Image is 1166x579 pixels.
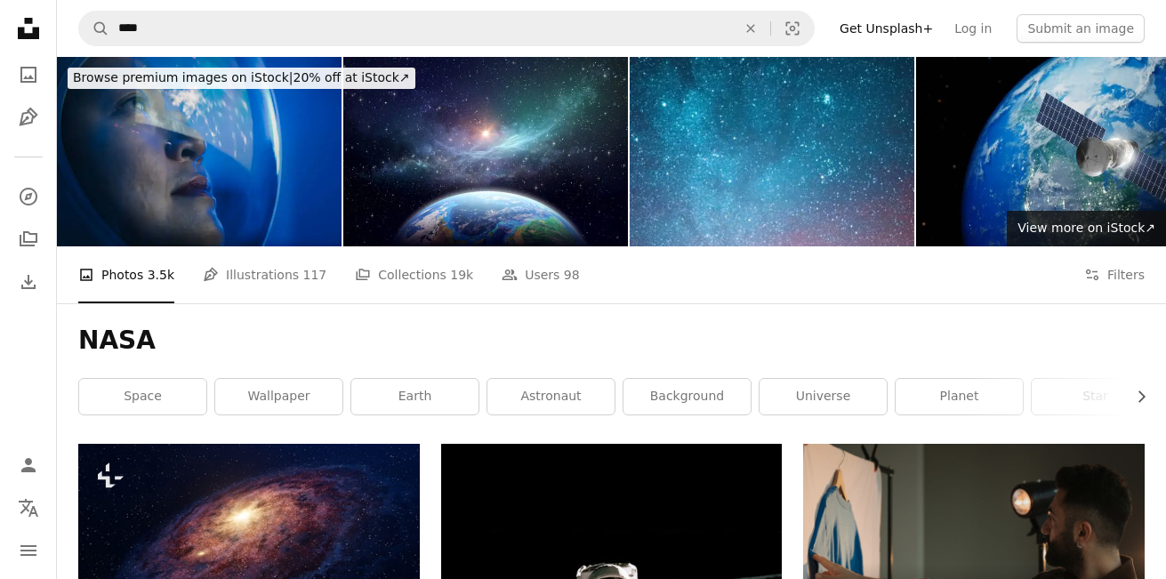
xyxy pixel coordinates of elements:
a: wallpaper [215,379,342,414]
button: Filters [1084,246,1145,303]
h1: NASA [78,325,1145,357]
a: space [79,379,206,414]
span: 20% off at iStock ↗ [73,70,410,84]
a: Explore [11,179,46,214]
a: Log in / Sign up [11,447,46,483]
span: 19k [450,265,473,285]
a: star [1032,379,1159,414]
a: earth [351,379,478,414]
form: Find visuals sitewide [78,11,815,46]
a: Illustrations [11,100,46,135]
a: Collections [11,221,46,257]
a: Users 98 [502,246,580,303]
a: an artist's rendering of a large star cluster [78,532,420,548]
span: Browse premium images on iStock | [73,70,293,84]
button: Language [11,490,46,526]
button: Visual search [771,12,814,45]
a: Collections 19k [355,246,473,303]
img: Exoplanet in deep space [343,57,628,246]
img: Space Oddity [630,57,914,246]
span: View more on iStock ↗ [1017,221,1155,235]
a: Log in [944,14,1002,43]
a: planet [896,379,1023,414]
button: Clear [731,12,770,45]
img: Asian chinese mid adult female astronaut looking at earth through window from spaceship at outer ... [57,57,342,246]
button: Menu [11,533,46,568]
a: Browse premium images on iStock|20% off at iStock↗ [57,57,426,100]
button: Submit an image [1017,14,1145,43]
a: astronaut [487,379,615,414]
a: Illustrations 117 [203,246,326,303]
span: 117 [303,265,327,285]
a: Photos [11,57,46,92]
a: Get Unsplash+ [829,14,944,43]
button: Search Unsplash [79,12,109,45]
a: Download History [11,264,46,300]
a: background [623,379,751,414]
button: scroll list to the right [1125,379,1145,414]
a: View more on iStock↗ [1007,211,1166,246]
span: 98 [564,265,580,285]
a: universe [760,379,887,414]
